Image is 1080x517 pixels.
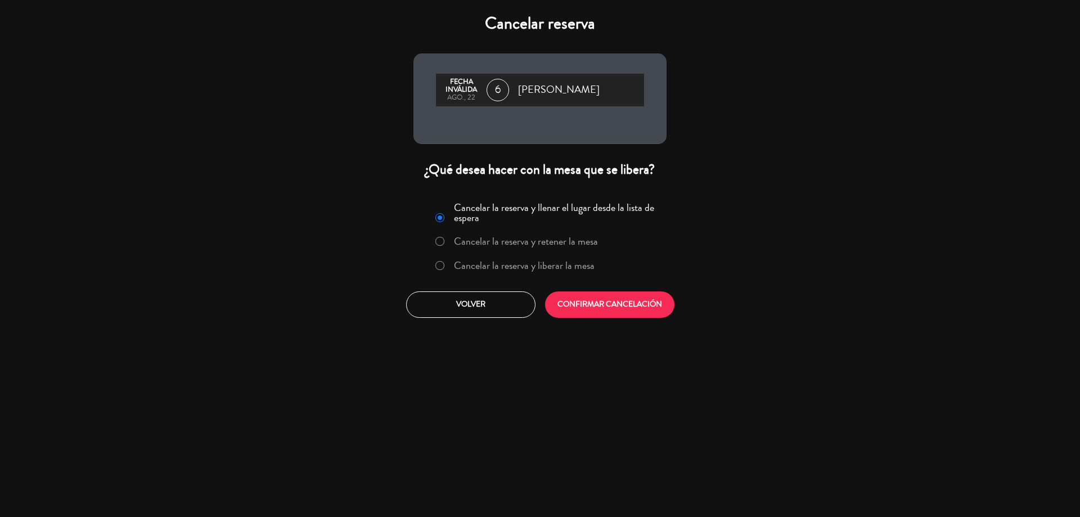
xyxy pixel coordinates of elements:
div: ¿Qué desea hacer con la mesa que se libera? [413,161,667,178]
div: Fecha inválida [442,78,481,94]
button: Volver [406,291,535,318]
button: CONFIRMAR CANCELACIÓN [545,291,674,318]
label: Cancelar la reserva y liberar la mesa [454,260,595,271]
label: Cancelar la reserva y retener la mesa [454,236,598,246]
div: ago., 22 [442,94,481,102]
label: Cancelar la reserva y llenar el lugar desde la lista de espera [454,203,660,223]
span: 6 [487,79,509,101]
span: [PERSON_NAME] [518,82,600,98]
h4: Cancelar reserva [413,14,667,34]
